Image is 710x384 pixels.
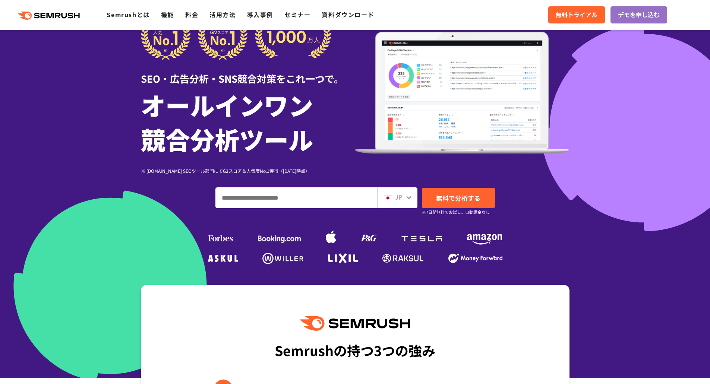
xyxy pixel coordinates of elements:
span: 無料トライアル [556,10,597,20]
a: 活用方法 [209,10,236,19]
a: 無料で分析する [422,188,495,208]
a: Semrushとは [107,10,149,19]
a: 機能 [161,10,174,19]
a: 料金 [185,10,198,19]
a: 導入事例 [247,10,273,19]
small: ※7日間無料でお試し。自動課金なし。 [422,209,494,216]
h1: オールインワン 競合分析ツール [141,88,355,156]
a: 資料ダウンロード [322,10,374,19]
div: Semrushの持つ3つの強み [275,336,435,364]
div: SEO・広告分析・SNS競合対策をこれ一つで。 [141,60,355,86]
input: ドメイン、キーワードまたはURLを入力してください [216,188,377,208]
span: デモを申し込む [618,10,660,20]
img: Semrush [300,316,410,331]
span: JP [395,193,402,201]
a: 無料トライアル [548,6,605,23]
span: 無料で分析する [436,193,480,203]
a: セミナー [284,10,310,19]
div: ※ [DOMAIN_NAME] SEOツール部門にてG2スコア＆人気度No.1獲得（[DATE]時点） [141,167,355,174]
a: デモを申し込む [610,6,667,23]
